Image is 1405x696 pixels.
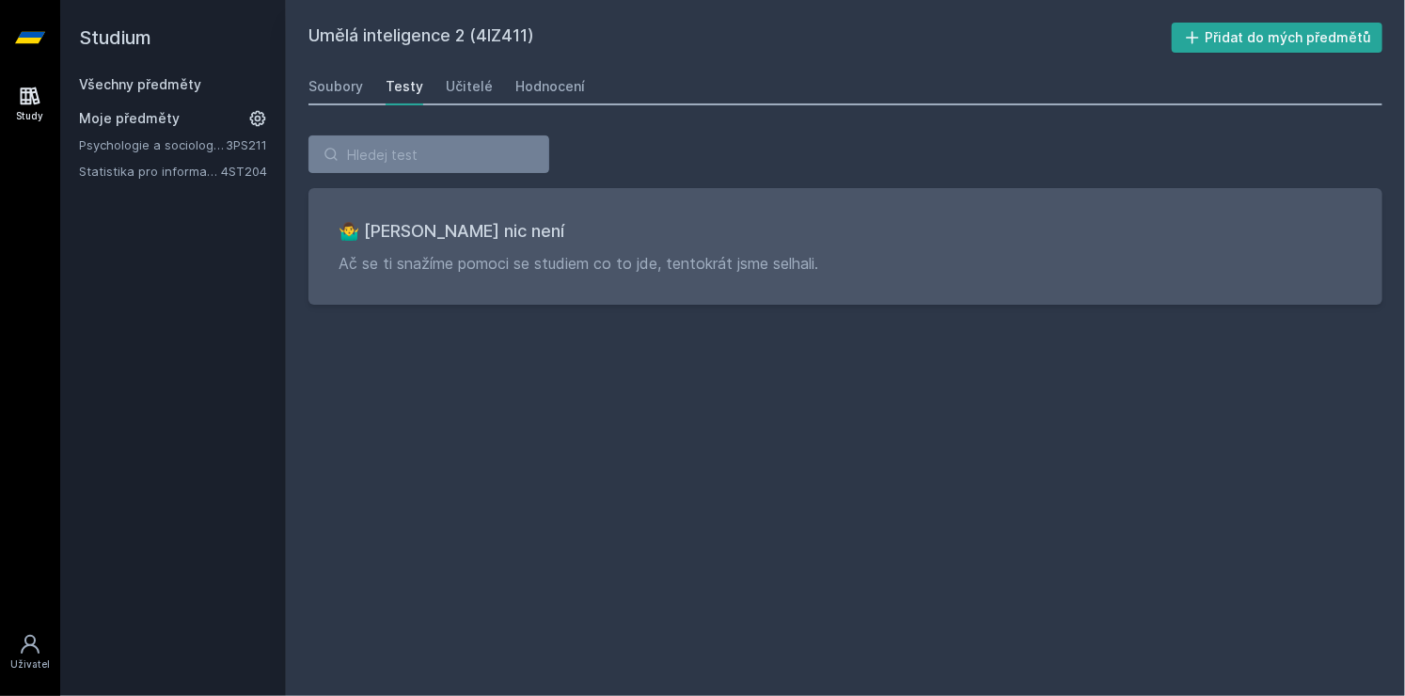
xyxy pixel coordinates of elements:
[386,68,423,105] a: Testy
[515,77,585,96] div: Hodnocení
[308,135,549,173] input: Hledej test
[308,77,363,96] div: Soubory
[10,657,50,672] div: Uživatel
[1172,23,1383,53] button: Přidat do mých předmětů
[79,109,180,128] span: Moje předměty
[386,77,423,96] div: Testy
[446,77,493,96] div: Učitelé
[221,164,267,179] a: 4ST204
[339,218,1352,245] h3: 🤷‍♂️ [PERSON_NAME] nic není
[308,68,363,105] a: Soubory
[339,252,1352,275] p: Ač se ti snažíme pomoci se studiem co to jde, tentokrát jsme selhali.
[226,137,267,152] a: 3PS211
[79,162,221,181] a: Statistika pro informatiky
[79,135,226,154] a: Psychologie a sociologie řízení
[308,23,1172,53] h2: Umělá inteligence 2 (4IZ411)
[4,624,56,681] a: Uživatel
[17,109,44,123] div: Study
[446,68,493,105] a: Učitelé
[79,76,201,92] a: Všechny předměty
[515,68,585,105] a: Hodnocení
[4,75,56,133] a: Study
